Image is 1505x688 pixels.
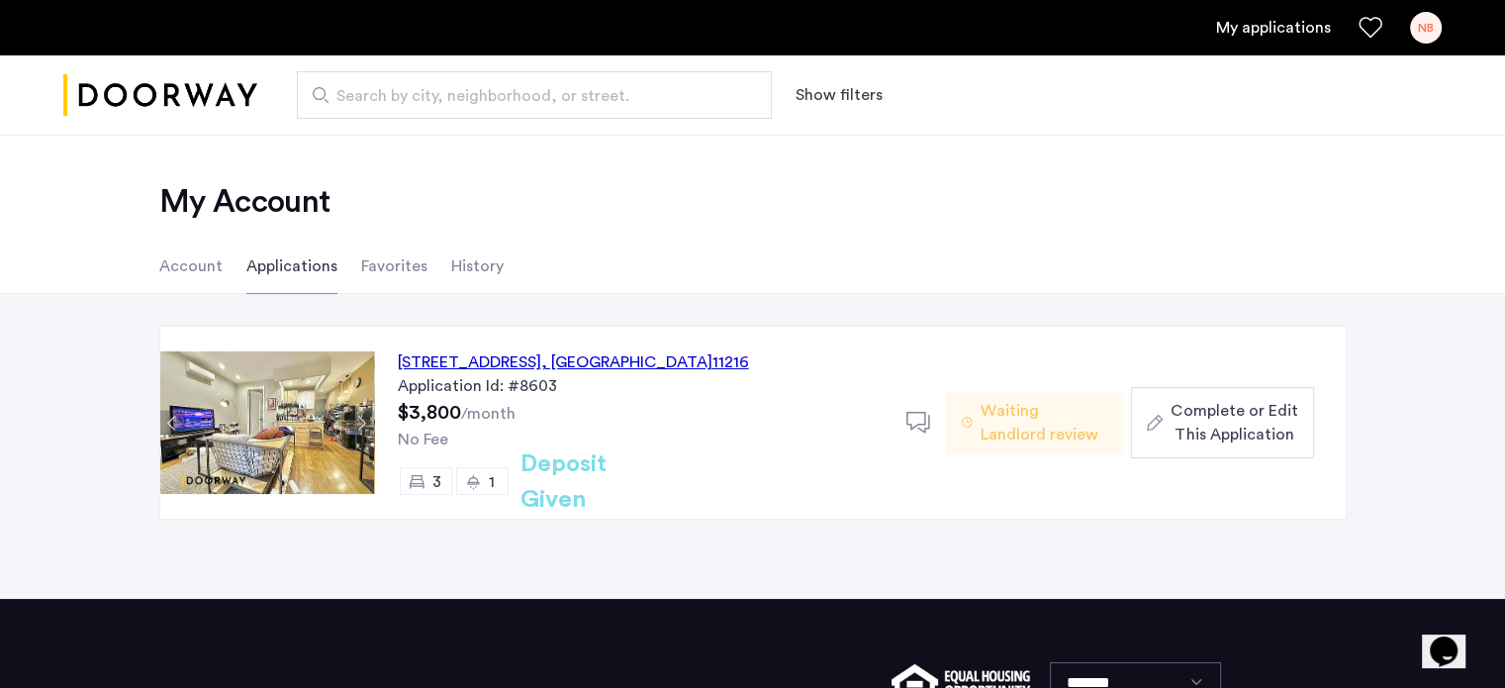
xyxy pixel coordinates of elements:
h2: Deposit Given [520,446,678,518]
span: Waiting Landlord review [981,399,1107,446]
div: [STREET_ADDRESS] 11216 [398,350,749,374]
span: 3 [432,474,441,490]
iframe: chat widget [1422,609,1485,668]
img: Apartment photo [160,351,374,494]
span: 1 [489,474,495,490]
span: Search by city, neighborhood, or street. [336,84,716,108]
div: NB [1410,12,1442,44]
a: Cazamio logo [63,58,257,133]
sub: /month [461,406,516,422]
a: My application [1216,16,1331,40]
button: Next apartment [349,411,374,436]
li: Account [159,239,223,294]
button: Show or hide filters [796,83,883,107]
input: Apartment Search [297,71,772,119]
img: logo [63,58,257,133]
div: Application Id: #8603 [398,374,883,398]
span: No Fee [398,432,448,447]
span: Complete or Edit This Application [1171,399,1297,446]
h2: My Account [159,182,1347,222]
span: , [GEOGRAPHIC_DATA] [541,354,712,370]
button: Previous apartment [160,411,185,436]
li: Favorites [361,239,427,294]
li: Applications [246,239,337,294]
li: History [451,239,504,294]
span: $3,800 [398,403,461,423]
button: button [1131,387,1313,458]
a: Favorites [1359,16,1382,40]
